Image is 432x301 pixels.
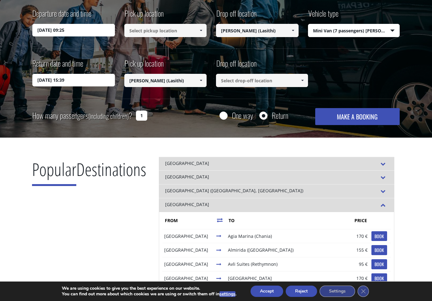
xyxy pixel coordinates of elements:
td: Almirida ([GEOGRAPHIC_DATA]) [226,243,351,257]
a: BOOK [371,273,387,283]
div: [GEOGRAPHIC_DATA] ([GEOGRAPHIC_DATA], [GEOGRAPHIC_DATA]) [159,184,394,198]
input: Select drop-off location [216,24,299,37]
label: Pick up location [124,58,164,74]
h2: Destinations [32,157,146,191]
td: [GEOGRAPHIC_DATA] [162,271,214,285]
a: Show All Items [196,74,206,87]
label: Return date and time [32,58,83,74]
td: [GEOGRAPHIC_DATA] [162,243,214,257]
td: 155 € [350,243,370,257]
button: settings [219,291,235,297]
label: Departure date and time [32,8,91,24]
button: MAKE A BOOKING [315,108,400,125]
span: Mini Van (7 passengers) [PERSON_NAME] [308,24,400,37]
input: Select pickup location [124,74,207,87]
td: [GEOGRAPHIC_DATA] [162,257,214,271]
button: Accept [251,286,283,297]
input: Select drop-off location [216,74,308,87]
label: Vehicle type [308,8,338,24]
a: Show All Items [196,24,206,37]
td: 170 € [350,271,370,285]
th: PRICE [350,212,370,229]
p: You can find out more about which cookies we are using or switch them off in . [62,291,236,297]
td: [GEOGRAPHIC_DATA] [162,229,214,243]
a: Show All Items [297,74,307,87]
a: BOOK [371,259,387,269]
th: FROM [162,212,214,229]
label: Drop off location [216,58,256,74]
td: Agia Marina (Chania) [226,229,351,243]
label: One way [232,112,253,119]
label: How many passengers ? [32,108,132,123]
label: Drop off location [216,8,256,24]
input: Select pickup location [124,24,207,37]
a: Show All Items [288,24,298,37]
label: Return [272,112,288,119]
th: TO [226,212,351,229]
span: Popular [32,157,76,186]
a: BOOK [371,245,387,255]
label: Pick up location [124,8,164,24]
td: 170 € [350,229,370,243]
button: Close GDPR Cookie Banner [358,286,369,297]
a: BOOK [371,231,387,241]
td: 95 € [350,257,370,271]
td: Avli Suites (Rethymnon) [226,257,351,271]
div: [GEOGRAPHIC_DATA] [159,198,394,212]
p: We are using cookies to give you the best experience on our website. [62,286,236,291]
button: Settings [320,286,355,297]
div: [GEOGRAPHIC_DATA] [159,170,394,184]
div: [GEOGRAPHIC_DATA] [159,157,394,171]
button: Reject [286,286,317,297]
small: (including children) [88,111,129,121]
td: [GEOGRAPHIC_DATA] [226,271,351,285]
